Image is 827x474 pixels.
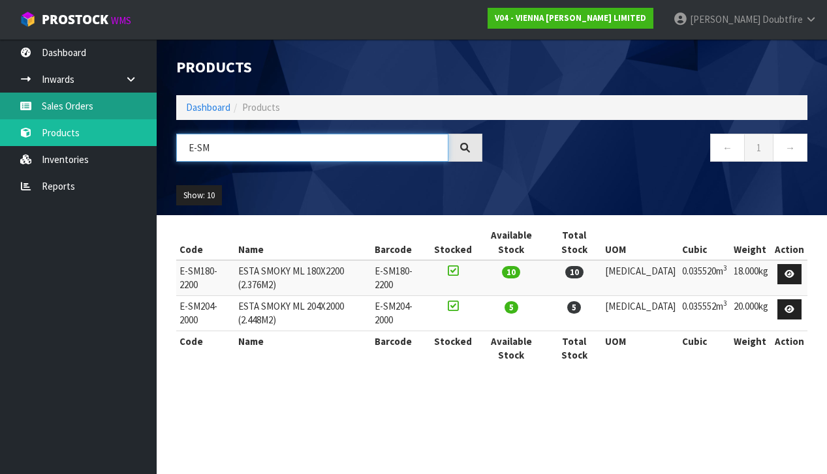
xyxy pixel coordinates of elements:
th: Barcode [371,331,431,365]
td: E-SM204-2000 [371,295,431,331]
a: ← [710,134,745,162]
th: UOM [602,331,679,365]
span: 10 [565,266,584,278]
sup: 3 [723,299,727,308]
span: 5 [567,301,581,314]
th: Cubic [679,225,730,260]
th: Available Stock [475,225,547,260]
img: cube-alt.png [20,11,36,27]
th: Name [235,225,371,260]
td: 18.000kg [730,260,772,295]
th: Stocked [431,331,475,365]
span: 5 [505,301,518,314]
td: [MEDICAL_DATA] [602,295,679,331]
th: Action [772,331,807,365]
th: Total Stock [547,225,602,260]
small: WMS [111,14,131,27]
th: Weight [730,225,772,260]
th: UOM [602,225,679,260]
td: 20.000kg [730,295,772,331]
a: → [773,134,807,162]
span: ProStock [42,11,108,28]
td: E-SM204-2000 [176,295,235,331]
th: Barcode [371,225,431,260]
span: 10 [502,266,520,278]
th: Total Stock [547,331,602,365]
span: [PERSON_NAME] [690,13,760,25]
span: Doubtfire [762,13,803,25]
nav: Page navigation [502,134,808,166]
th: Stocked [431,225,475,260]
td: 0.035520m [679,260,730,295]
td: ESTA SMOKY ML 204X2000 (2.448M2) [235,295,371,331]
th: Code [176,331,235,365]
h1: Products [176,59,482,76]
th: Cubic [679,331,730,365]
th: Name [235,331,371,365]
th: Code [176,225,235,260]
button: Show: 10 [176,185,222,206]
td: [MEDICAL_DATA] [602,260,679,295]
td: E-SM180-2200 [371,260,431,295]
input: Search products [176,134,448,162]
sup: 3 [723,263,727,273]
th: Action [772,225,807,260]
td: 0.035552m [679,295,730,331]
th: Available Stock [475,331,547,365]
td: E-SM180-2200 [176,260,235,295]
a: Dashboard [186,101,230,113]
strong: V04 - VIENNA [PERSON_NAME] LIMITED [495,12,646,23]
th: Weight [730,331,772,365]
td: ESTA SMOKY ML 180X2200 (2.376M2) [235,260,371,295]
a: 1 [744,134,773,162]
span: Products [242,101,280,113]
